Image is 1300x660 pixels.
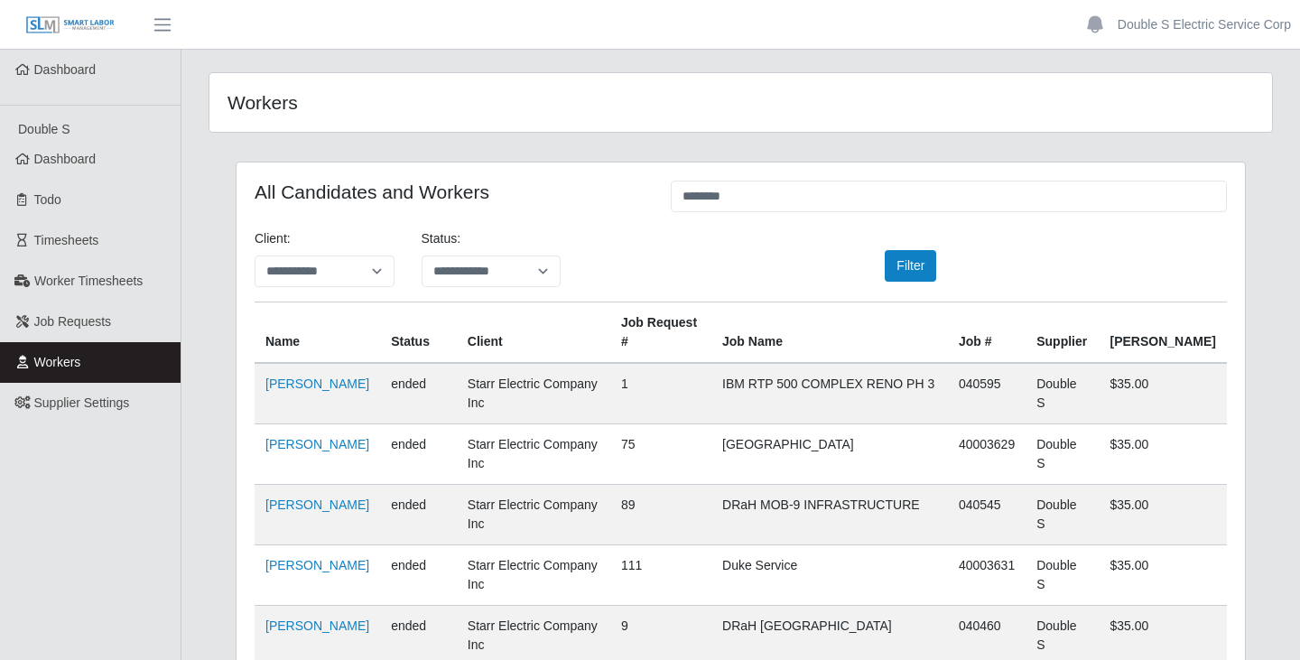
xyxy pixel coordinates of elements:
[711,363,948,424] td: IBM RTP 500 COMPLEX RENO PH 3
[457,485,610,545] td: Starr Electric Company Inc
[380,424,457,485] td: ended
[34,314,112,329] span: Job Requests
[610,302,711,364] th: Job Request #
[1118,15,1291,34] a: Double S Electric Service Corp
[1026,302,1099,364] th: Supplier
[948,424,1026,485] td: 40003629
[711,485,948,545] td: DRaH MOB-9 INFRASTRUCTURE
[265,376,369,391] a: [PERSON_NAME]
[948,363,1026,424] td: 040595
[34,395,130,410] span: Supplier Settings
[457,545,610,606] td: Starr Electric Company Inc
[1026,363,1099,424] td: Double S
[1099,363,1227,424] td: $35.00
[948,302,1026,364] th: Job #
[457,302,610,364] th: Client
[610,485,711,545] td: 89
[1026,424,1099,485] td: Double S
[380,545,457,606] td: ended
[457,424,610,485] td: Starr Electric Company Inc
[711,424,948,485] td: [GEOGRAPHIC_DATA]
[948,545,1026,606] td: 40003631
[227,91,639,114] h4: Workers
[948,485,1026,545] td: 040545
[34,192,61,207] span: Todo
[1026,485,1099,545] td: Double S
[610,424,711,485] td: 75
[457,363,610,424] td: Starr Electric Company Inc
[25,15,116,35] img: SLM Logo
[610,545,711,606] td: 111
[255,229,291,248] label: Client:
[34,274,143,288] span: Worker Timesheets
[711,545,948,606] td: Duke Service
[265,497,369,512] a: [PERSON_NAME]
[34,233,99,247] span: Timesheets
[34,152,97,166] span: Dashboard
[34,62,97,77] span: Dashboard
[255,302,380,364] th: Name
[1099,302,1227,364] th: [PERSON_NAME]
[1099,545,1227,606] td: $35.00
[1099,424,1227,485] td: $35.00
[255,181,644,203] h4: All Candidates and Workers
[18,122,70,136] span: Double S
[265,558,369,572] a: [PERSON_NAME]
[422,229,461,248] label: Status:
[265,437,369,451] a: [PERSON_NAME]
[265,618,369,633] a: [PERSON_NAME]
[1099,485,1227,545] td: $35.00
[380,363,457,424] td: ended
[1026,545,1099,606] td: Double S
[380,485,457,545] td: ended
[885,250,936,282] button: Filter
[34,355,81,369] span: Workers
[711,302,948,364] th: Job Name
[380,302,457,364] th: Status
[610,363,711,424] td: 1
